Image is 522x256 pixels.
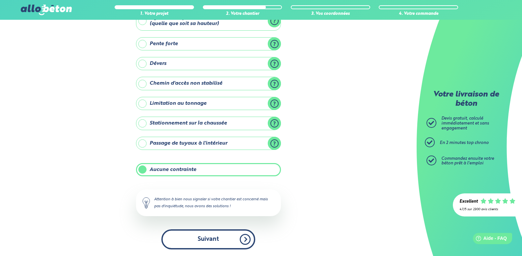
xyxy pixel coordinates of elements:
[203,12,282,16] div: 2. Votre chantier
[459,208,515,211] div: 4.7/5 sur 2300 avis clients
[379,12,458,16] div: 4. Votre commande
[136,117,281,130] label: Stationnement sur la chaussée
[136,77,281,90] label: Chemin d'accès non stabilisé
[21,5,71,15] img: allobéton
[115,12,194,16] div: 1. Votre projet
[459,199,478,204] div: Excellent
[136,37,281,50] label: Pente forte
[463,230,515,249] iframe: Help widget launcher
[136,163,281,176] label: Aucune contrainte
[440,141,489,145] span: En 2 minutes top chrono
[136,57,281,70] label: Dévers
[136,11,281,31] label: Ligne électrique aérienne dans le secteur (quelle que soit sa hauteur)
[428,90,504,108] p: Votre livraison de béton
[441,156,494,166] span: Commandez ensuite votre béton prêt à l'emploi
[136,189,281,216] div: Attention à bien nous signaler si votre chantier est concerné mais pas d'inquiétude, nous avons d...
[291,12,370,16] div: 3. Vos coordonnées
[161,229,255,249] button: Suivant
[136,137,281,150] label: Passage de tuyaux à l'intérieur
[441,116,489,130] span: Devis gratuit, calculé immédiatement et sans engagement
[136,97,281,110] label: Limitation au tonnage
